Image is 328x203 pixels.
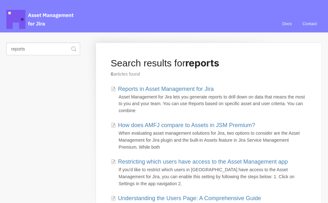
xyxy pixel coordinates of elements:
p: articles found [111,71,307,78]
input: Search [6,43,80,55]
a: How does AMFJ compare to Assets in JSM Premium? [111,121,255,130]
a: Reports in Asset Management for Jira [111,85,214,93]
span: Asset Management for Jira Docs [6,10,74,29]
a: Understanding the Users Page: A Comprehensive Guide [111,194,261,203]
p: When evaluating asset management solutions for Jira, two options to consider are the Asset Manage... [119,130,307,151]
h1: Search results for [111,57,307,69]
strong: reports [185,57,219,69]
a: Restricting which users have access to the Asset Management app [111,158,288,166]
strong: 6 [111,71,113,77]
p: If you'd like to restrict which users in [GEOGRAPHIC_DATA] have access to the Asset Management fo... [119,166,307,187]
a: Docs [277,15,297,32]
a: Contact [298,15,322,32]
p: Asset Management for Jira lets you generate reports to drill down on data that means the most to ... [119,94,307,114]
